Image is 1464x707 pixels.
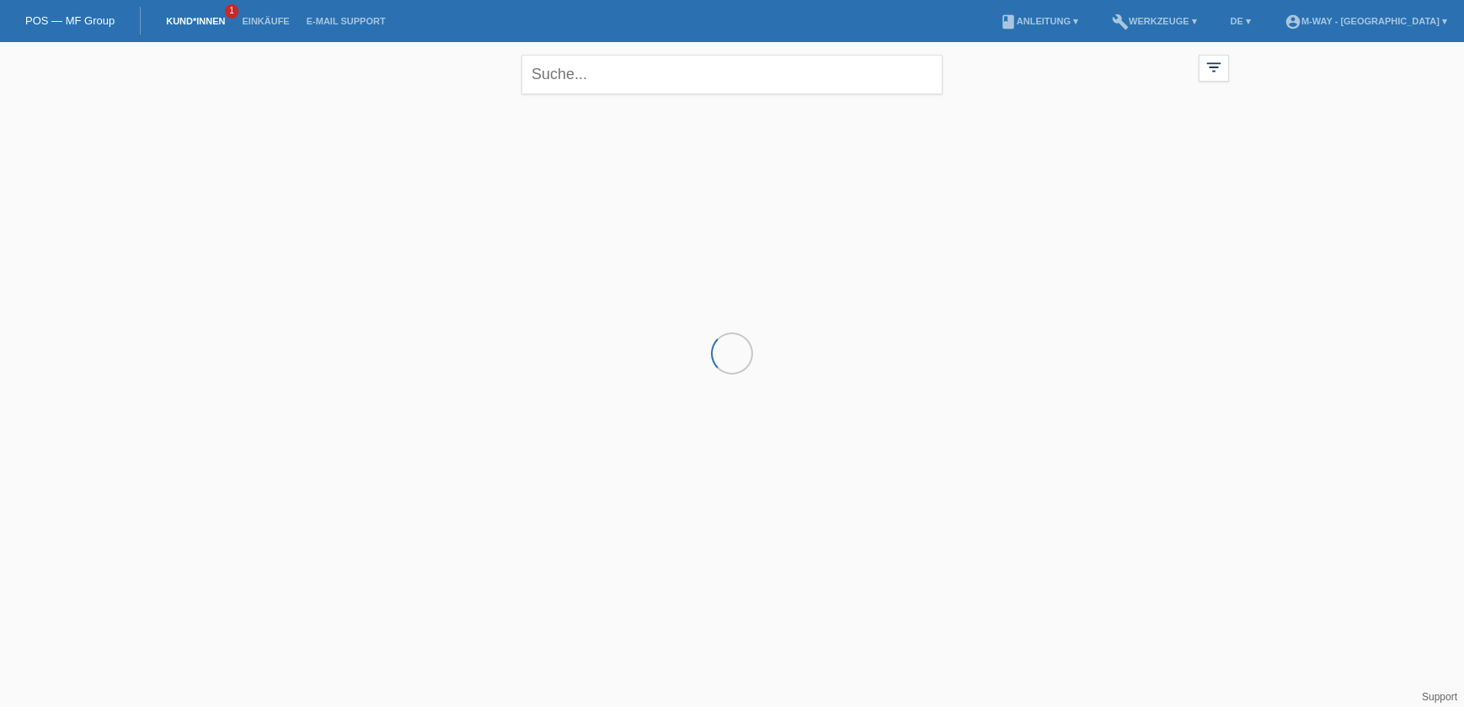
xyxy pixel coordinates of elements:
a: buildWerkzeuge ▾ [1103,16,1205,26]
a: Support [1422,691,1457,703]
input: Suche... [521,55,943,94]
i: book [1000,13,1017,30]
i: account_circle [1285,13,1301,30]
a: bookAnleitung ▾ [991,16,1087,26]
a: POS — MF Group [25,14,115,27]
a: E-Mail Support [298,16,394,26]
i: filter_list [1205,58,1223,77]
a: account_circlem-way - [GEOGRAPHIC_DATA] ▾ [1276,16,1456,26]
i: build [1112,13,1129,30]
span: 1 [225,4,238,19]
a: DE ▾ [1222,16,1259,26]
a: Einkäufe [233,16,297,26]
a: Kund*innen [158,16,233,26]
